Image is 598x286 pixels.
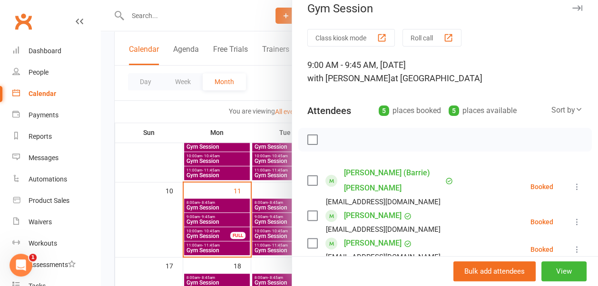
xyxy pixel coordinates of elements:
div: [EMAIL_ADDRESS][DOMAIN_NAME] [326,251,441,263]
div: Dashboard [29,47,61,55]
div: Product Sales [29,197,69,204]
div: [EMAIL_ADDRESS][DOMAIN_NAME] [326,196,441,208]
span: at [GEOGRAPHIC_DATA] [391,73,482,83]
div: People [29,68,49,76]
a: Assessments [12,254,100,276]
a: Calendar [12,83,100,105]
div: Booked [530,246,553,253]
a: Messages [12,147,100,169]
a: Reports [12,126,100,147]
div: 5 [449,105,459,116]
div: [EMAIL_ADDRESS][DOMAIN_NAME] [326,223,441,236]
div: 9:00 AM - 9:45 AM, [DATE] [307,58,583,85]
button: View [541,261,587,281]
div: places booked [379,104,441,117]
button: Class kiosk mode [307,29,395,47]
div: Payments [29,111,59,119]
a: People [12,62,100,83]
div: Waivers [29,218,52,226]
a: [PERSON_NAME] (Barrie) [PERSON_NAME] [344,165,443,196]
a: Waivers [12,211,100,233]
a: Automations [12,169,100,190]
a: Workouts [12,233,100,254]
div: Sort by [551,104,583,116]
a: [PERSON_NAME] [344,208,402,223]
span: with [PERSON_NAME] [307,73,391,83]
div: Attendees [307,104,351,117]
div: Reports [29,133,52,140]
div: Messages [29,154,59,162]
button: Roll call [402,29,461,47]
a: Payments [12,105,100,126]
iframe: Intercom live chat [10,254,32,276]
div: Assessments [29,261,76,268]
div: Workouts [29,239,57,247]
div: Gym Session [292,2,598,15]
button: Bulk add attendees [453,261,536,281]
div: places available [449,104,517,117]
div: Calendar [29,90,56,97]
a: Clubworx [11,10,35,33]
a: [PERSON_NAME] [344,236,402,251]
div: Booked [530,183,553,190]
a: Dashboard [12,40,100,62]
a: Product Sales [12,190,100,211]
div: 5 [379,105,389,116]
div: Booked [530,219,553,225]
div: Automations [29,175,67,183]
span: 1 [29,254,37,261]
